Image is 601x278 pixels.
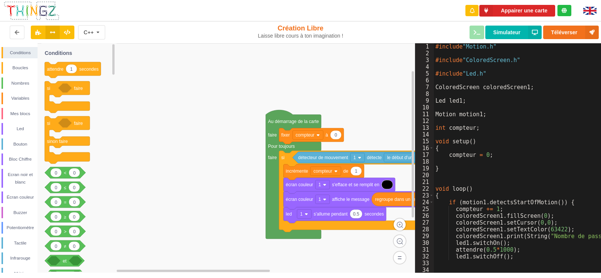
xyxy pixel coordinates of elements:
div: Bouton [3,140,38,148]
text: 1 [319,197,321,202]
div: 11 [415,111,434,118]
text: 1 [319,182,321,187]
text: compteur [296,132,314,138]
text: 0 [55,199,57,205]
div: 12 [415,118,434,125]
text: secondes [79,66,98,71]
text: fixer [281,132,290,138]
div: 20 [415,172,434,179]
text: écran couleur [286,197,313,202]
text: = [64,199,66,205]
div: 6 [415,77,434,84]
text: 0.5 [353,211,359,217]
text: s'efface et se remplit en [332,182,379,187]
div: 3 [415,57,434,64]
text: et [63,258,67,263]
div: Potentiomètre [3,224,38,231]
div: Buzzer [3,209,38,216]
div: Laisse libre cours à ton imagination ! [249,33,352,39]
text: 0 [73,243,76,249]
text: 0 [73,199,76,205]
div: 29 [415,233,434,240]
text: de [343,169,349,174]
img: gb.png [583,7,596,15]
div: Écran couleur [3,193,38,201]
text: s'allume pendant [314,211,348,217]
div: 14 [415,131,434,138]
div: 7 [415,84,434,91]
text: incrémente [286,169,308,174]
div: Mes blocs [3,110,38,117]
button: Simulateur [485,26,542,39]
div: 30 [415,240,434,246]
text: 0 [55,229,57,234]
text: faire [74,85,83,91]
text: 0 [55,243,57,249]
div: 23 [415,192,434,199]
text: 1 [353,155,356,160]
text: compteur [313,169,332,174]
text: attendre [47,66,63,71]
text: le début d'un [387,155,412,160]
div: 2 [415,50,434,57]
text: 1 [355,169,358,174]
div: 8 [415,91,434,97]
div: Infrarouge [3,254,38,262]
div: 4 [415,64,434,70]
button: Téléverser [543,26,599,39]
div: 32 [415,253,434,260]
div: 18 [415,158,434,165]
div: Nombres [3,79,38,87]
div: Ecran noir et blanc [3,171,38,186]
div: C++ [84,30,94,35]
text: 0 [55,170,57,175]
div: Tu es connecté au serveur de création de Thingz [557,5,571,16]
div: Variables [3,94,38,102]
text: écran couleur [286,182,313,187]
div: 26 [415,213,434,219]
div: 25 [415,206,434,213]
div: 31 [415,246,434,253]
div: 16 [415,145,434,152]
div: 27 [415,219,434,226]
text: led [286,211,292,217]
button: Appairer une carte [479,5,555,17]
img: thingz_logo.png [3,1,60,21]
div: 5 [415,70,434,77]
div: Bloc Chiffre [3,155,38,163]
text: à [325,132,328,138]
div: 24 [415,199,434,206]
div: Tactile [3,239,38,247]
div: 22 [415,185,434,192]
text: si [281,155,285,160]
text: Conditions [45,50,72,56]
div: Led [3,125,38,132]
text: détecte [367,155,382,160]
div: Conditions [3,49,38,56]
div: 33 [415,260,434,267]
text: > [64,229,66,234]
text: faire [74,120,83,126]
text: ≠ [64,243,66,249]
text: détecteur de mouvement [298,155,348,160]
text: ≤ [64,185,66,190]
div: 13 [415,125,434,131]
text: 0 [55,214,57,219]
div: Création Libre [249,24,352,39]
div: 1 [415,43,434,50]
div: 34 [415,267,434,273]
text: 1 [300,211,303,217]
div: 9 [415,97,434,104]
div: 15 [415,138,434,145]
text: 0 [73,214,76,219]
text: si [47,85,50,91]
text: ≥ [64,214,66,219]
text: sinon faire [47,138,68,144]
text: 0 [73,229,76,234]
text: 0 [55,185,57,190]
text: affiche le message [332,197,370,202]
text: faire [268,155,277,160]
div: 17 [415,152,434,158]
div: 19 [415,165,434,172]
text: Pour toujours [268,144,295,149]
